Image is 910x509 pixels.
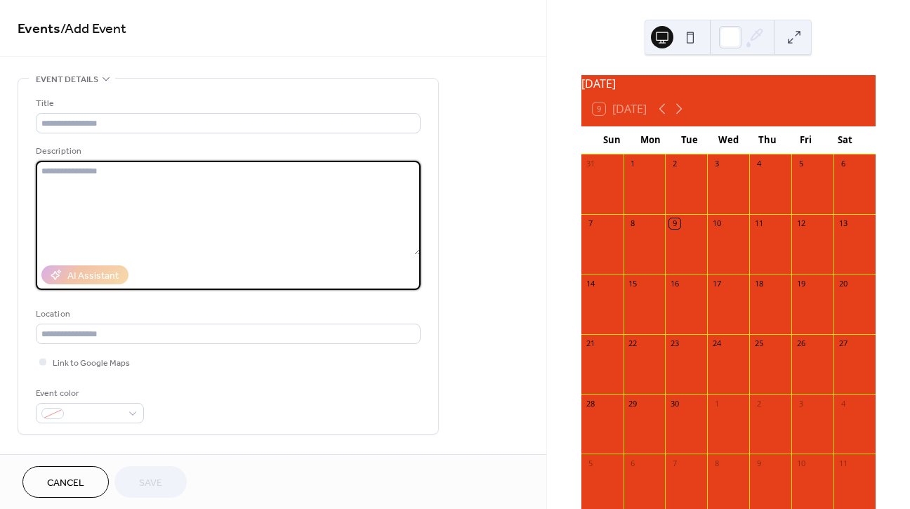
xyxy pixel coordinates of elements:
[669,278,680,289] div: 16
[593,126,631,154] div: Sun
[628,338,638,349] div: 22
[47,476,84,491] span: Cancel
[628,458,638,468] div: 6
[669,398,680,409] div: 30
[753,398,764,409] div: 2
[711,218,722,229] div: 10
[711,458,722,468] div: 8
[796,338,806,349] div: 26
[669,458,680,468] div: 7
[586,218,596,229] div: 7
[796,159,806,169] div: 5
[711,159,722,169] div: 3
[753,338,764,349] div: 25
[36,144,418,159] div: Description
[670,126,708,154] div: Tue
[838,398,848,409] div: 4
[36,96,418,111] div: Title
[669,218,680,229] div: 9
[628,218,638,229] div: 8
[709,126,748,154] div: Wed
[711,278,722,289] div: 17
[838,218,848,229] div: 13
[586,278,596,289] div: 14
[786,126,825,154] div: Fri
[628,159,638,169] div: 1
[628,398,638,409] div: 29
[18,15,60,43] a: Events
[669,338,680,349] div: 23
[581,75,876,92] div: [DATE]
[838,159,848,169] div: 6
[586,398,596,409] div: 28
[796,458,806,468] div: 10
[586,338,596,349] div: 21
[36,307,418,322] div: Location
[711,398,722,409] div: 1
[796,218,806,229] div: 12
[628,278,638,289] div: 15
[826,126,864,154] div: Sat
[669,159,680,169] div: 2
[796,398,806,409] div: 3
[36,72,98,87] span: Event details
[838,338,848,349] div: 27
[36,386,141,401] div: Event color
[631,126,670,154] div: Mon
[753,159,764,169] div: 4
[586,458,596,468] div: 5
[796,278,806,289] div: 19
[711,338,722,349] div: 24
[838,458,848,468] div: 11
[753,278,764,289] div: 18
[753,218,764,229] div: 11
[53,356,130,371] span: Link to Google Maps
[838,278,848,289] div: 20
[60,15,126,43] span: / Add Event
[586,159,596,169] div: 31
[36,451,98,466] span: Date and time
[753,458,764,468] div: 9
[748,126,786,154] div: Thu
[22,466,109,498] button: Cancel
